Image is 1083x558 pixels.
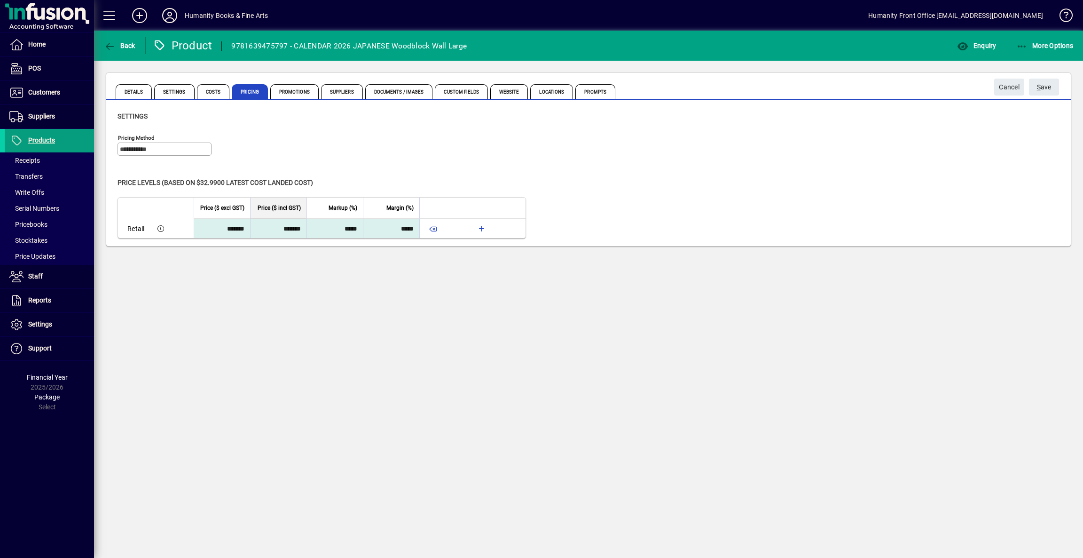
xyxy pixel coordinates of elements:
span: ave [1037,80,1052,95]
span: Products [28,136,55,144]
button: Save [1029,79,1059,96]
span: Price ($ incl GST) [258,203,301,213]
button: Cancel [994,79,1024,96]
button: Back [102,37,138,54]
a: POS [5,57,94,80]
span: Suppliers [28,112,55,120]
div: 9781639475797 - CALENDAR 2026 JAPANESE Woodblock Wall Large [231,39,467,54]
span: Locations [530,84,573,99]
span: Website [490,84,528,99]
span: Markup (%) [329,203,357,213]
td: Retail [118,219,151,238]
a: Stocktakes [5,232,94,248]
span: Prompts [575,84,615,99]
a: Staff [5,265,94,288]
span: Documents / Images [365,84,433,99]
span: Cancel [999,80,1020,95]
div: Humanity Front Office [EMAIL_ADDRESS][DOMAIN_NAME] [868,8,1043,23]
button: Add [125,7,155,24]
span: POS [28,64,41,72]
span: Receipts [9,157,40,164]
span: Transfers [9,173,43,180]
span: More Options [1016,42,1074,49]
span: S [1037,83,1041,91]
div: Product [153,38,212,53]
span: Back [104,42,135,49]
a: Support [5,337,94,360]
span: Home [28,40,46,48]
span: Support [28,344,52,352]
span: Settings [28,320,52,328]
a: Knowledge Base [1052,2,1071,32]
span: Pricebooks [9,221,47,228]
span: Price Updates [9,253,55,260]
span: Pricing [232,84,268,99]
mat-label: Pricing method [118,135,155,141]
span: Suppliers [321,84,363,99]
button: Enquiry [955,37,998,54]
a: Customers [5,81,94,104]
span: Serial Numbers [9,205,59,212]
a: Write Offs [5,184,94,200]
a: Home [5,33,94,56]
span: Write Offs [9,189,44,196]
span: Reports [28,296,51,304]
span: Details [116,84,152,99]
span: Costs [197,84,230,99]
span: Promotions [270,84,319,99]
span: Settings [118,112,148,120]
span: Package [34,393,60,401]
a: Serial Numbers [5,200,94,216]
a: Receipts [5,152,94,168]
app-page-header-button: Back [94,37,146,54]
button: Profile [155,7,185,24]
a: Suppliers [5,105,94,128]
span: Stocktakes [9,237,47,244]
span: Custom Fields [435,84,487,99]
button: More Options [1014,37,1076,54]
span: Price ($ excl GST) [200,203,244,213]
span: Margin (%) [386,203,414,213]
a: Transfers [5,168,94,184]
span: Staff [28,272,43,280]
span: Financial Year [27,374,68,381]
a: Settings [5,313,94,336]
span: Customers [28,88,60,96]
a: Pricebooks [5,216,94,232]
div: Humanity Books & Fine Arts [185,8,268,23]
span: Settings [154,84,195,99]
span: Enquiry [957,42,996,49]
span: Price levels (based on $32.9900 Latest cost landed cost) [118,179,313,186]
a: Price Updates [5,248,94,264]
a: Reports [5,289,94,312]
